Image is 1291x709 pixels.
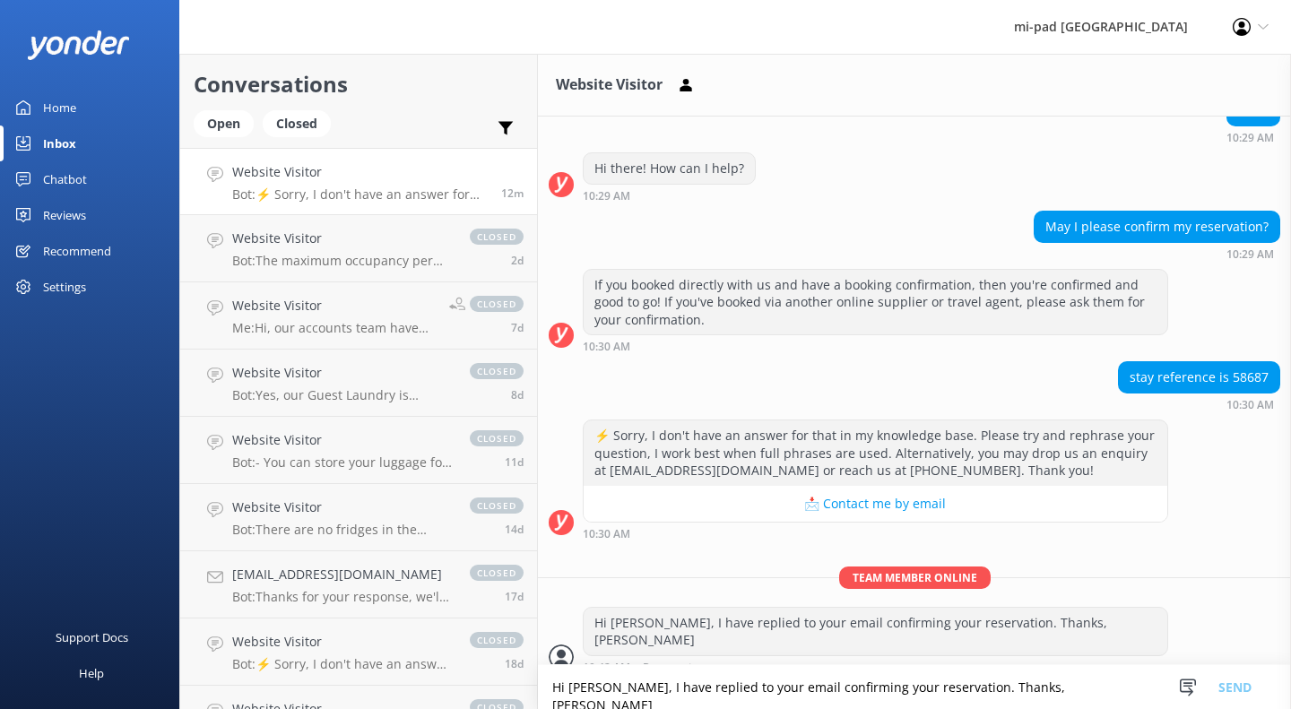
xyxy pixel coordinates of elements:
strong: 10:29 AM [1226,133,1274,143]
a: Open [194,113,263,133]
span: closed [470,565,524,581]
p: Bot: Yes, our Guest Laundry is located on Level 2 and is available 24/7. It features 3 washers, 3... [232,387,452,403]
div: Reviews [43,197,86,233]
div: Open [194,110,254,137]
a: Website VisitorMe:Hi, our accounts team have reversed the bonds taken over Snow Machine. This wil... [180,282,537,350]
span: closed [470,296,524,312]
div: Support Docs [56,619,128,655]
strong: 10:42 AM [583,662,630,674]
span: Sep 22 2025 02:32pm (UTC +12:00) Pacific/Auckland [511,253,524,268]
h4: [EMAIL_ADDRESS][DOMAIN_NAME] [232,565,452,584]
h4: Website Visitor [232,430,452,450]
p: Bot: There are no fridges in the rooms at [GEOGRAPHIC_DATA]. However, if you need to keep anythin... [232,522,452,538]
span: closed [470,632,524,648]
h4: Website Visitor [232,229,452,248]
div: Hi there! How can I help? [584,153,755,184]
strong: 10:30 AM [583,342,630,352]
div: stay reference is 58687 [1119,362,1279,393]
h4: Website Visitor [232,497,452,517]
button: 📩 Contact me by email [584,486,1167,522]
h2: Conversations [194,67,524,101]
div: Sep 25 2025 10:42am (UTC +12:00) Pacific/Auckland [583,661,1168,674]
div: Sep 25 2025 10:30am (UTC +12:00) Pacific/Auckland [583,340,1168,352]
strong: 10:29 AM [1226,249,1274,260]
div: Sep 25 2025 10:30am (UTC +12:00) Pacific/Auckland [1118,398,1280,411]
span: Sep 14 2025 09:10am (UTC +12:00) Pacific/Auckland [505,454,524,470]
a: Website VisitorBot:Yes, our Guest Laundry is located on Level 2 and is available 24/7. It feature... [180,350,537,417]
span: closed [470,229,524,245]
div: Help [79,655,104,691]
span: Sep 06 2025 09:49pm (UTC +12:00) Pacific/Auckland [505,656,524,671]
p: Bot: ⚡ Sorry, I don't have an answer for that in my knowledge base. Please try and rephrase your ... [232,656,452,672]
div: Recommend [43,233,111,269]
p: Bot: ⚡ Sorry, I don't have an answer for that in my knowledge base. Please try and rephrase your ... [232,186,488,203]
span: Team member online [839,566,991,589]
div: Closed [263,110,331,137]
span: Sep 08 2025 09:12am (UTC +12:00) Pacific/Auckland [505,589,524,604]
div: Inbox [43,125,76,161]
a: [EMAIL_ADDRESS][DOMAIN_NAME]Bot:Thanks for your response, we'll get back to you as soon as we can... [180,551,537,618]
h4: Website Visitor [232,632,452,652]
div: May I please confirm my reservation? [1035,212,1279,242]
a: Closed [263,113,340,133]
a: Website VisitorBot:⚡ Sorry, I don't have an answer for that in my knowledge base. Please try and ... [180,618,537,686]
span: closed [470,430,524,446]
p: Me: Hi, our accounts team have reversed the bonds taken over Snow Machine. This will take around ... [232,320,436,336]
h4: Website Visitor [232,296,436,316]
strong: 10:29 AM [583,191,630,202]
div: Sep 25 2025 10:30am (UTC +12:00) Pacific/Auckland [583,527,1168,540]
span: closed [470,497,524,514]
span: closed [470,363,524,379]
span: Sep 16 2025 02:57pm (UTC +12:00) Pacific/Auckland [511,387,524,402]
div: Hi [PERSON_NAME], I have replied to your email confirming your reservation. Thanks, [PERSON_NAME] [584,608,1167,655]
span: Reservations [643,662,710,674]
p: Bot: The maximum occupancy per room is 2 persons, and there's no room for extra beds or cots. Ple... [232,253,452,269]
div: If you booked directly with us and have a booking confirmation, then you're confirmed and good to... [584,270,1167,335]
h4: Website Visitor [232,162,488,182]
a: Website VisitorBot:⚡ Sorry, I don't have an answer for that in my knowledge base. Please try and ... [180,148,537,215]
div: Settings [43,269,86,305]
a: Website VisitorBot:There are no fridges in the rooms at [GEOGRAPHIC_DATA]. However, if you need t... [180,484,537,551]
strong: 10:30 AM [583,529,630,540]
strong: 10:30 AM [1226,400,1274,411]
div: Sep 25 2025 10:29am (UTC +12:00) Pacific/Auckland [1034,247,1280,260]
h4: Website Visitor [232,363,452,383]
span: Sep 11 2025 04:12am (UTC +12:00) Pacific/Auckland [505,522,524,537]
p: Bot: - You can store your luggage for free if you arrive early and your room isn't ready yet. - A... [232,454,452,471]
a: Website VisitorBot:The maximum occupancy per room is 2 persons, and there's no room for extra bed... [180,215,537,282]
div: Home [43,90,76,125]
div: Sep 25 2025 10:29am (UTC +12:00) Pacific/Auckland [1226,131,1280,143]
div: ⚡ Sorry, I don't have an answer for that in my knowledge base. Please try and rephrase your quest... [584,420,1167,486]
div: Chatbot [43,161,87,197]
div: Sep 25 2025 10:29am (UTC +12:00) Pacific/Auckland [583,189,756,202]
p: Bot: Thanks for your response, we'll get back to you as soon as we can during opening hours. [232,589,452,605]
span: Sep 17 2025 09:11pm (UTC +12:00) Pacific/Auckland [511,320,524,335]
h3: Website Visitor [556,73,663,97]
a: Website VisitorBot:- You can store your luggage for free if you arrive early and your room isn't ... [180,417,537,484]
img: yonder-white-logo.png [27,30,130,60]
span: Sep 25 2025 10:30am (UTC +12:00) Pacific/Auckland [501,186,524,201]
